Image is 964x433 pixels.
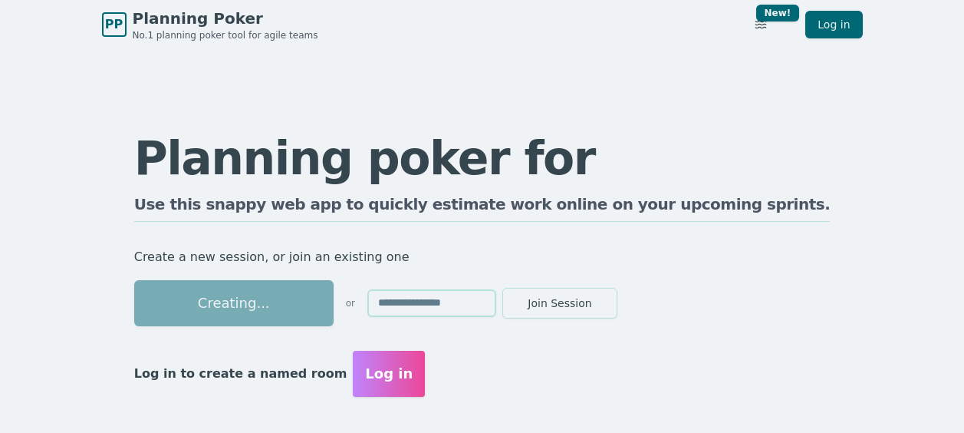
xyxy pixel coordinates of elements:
[102,8,318,41] a: PPPlanning PokerNo.1 planning poker tool for agile teams
[134,363,347,385] p: Log in to create a named room
[133,8,318,29] span: Planning Poker
[346,297,355,309] span: or
[133,29,318,41] span: No.1 planning poker tool for agile teams
[134,246,831,268] p: Create a new session, or join an existing one
[105,15,123,34] span: PP
[365,363,413,385] span: Log in
[805,11,862,38] a: Log in
[502,288,617,319] button: Join Session
[756,5,800,21] div: New!
[134,135,831,181] h1: Planning poker for
[134,193,831,222] h2: Use this snappy web app to quickly estimate work online on your upcoming sprints.
[747,11,775,38] button: New!
[353,351,425,397] button: Log in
